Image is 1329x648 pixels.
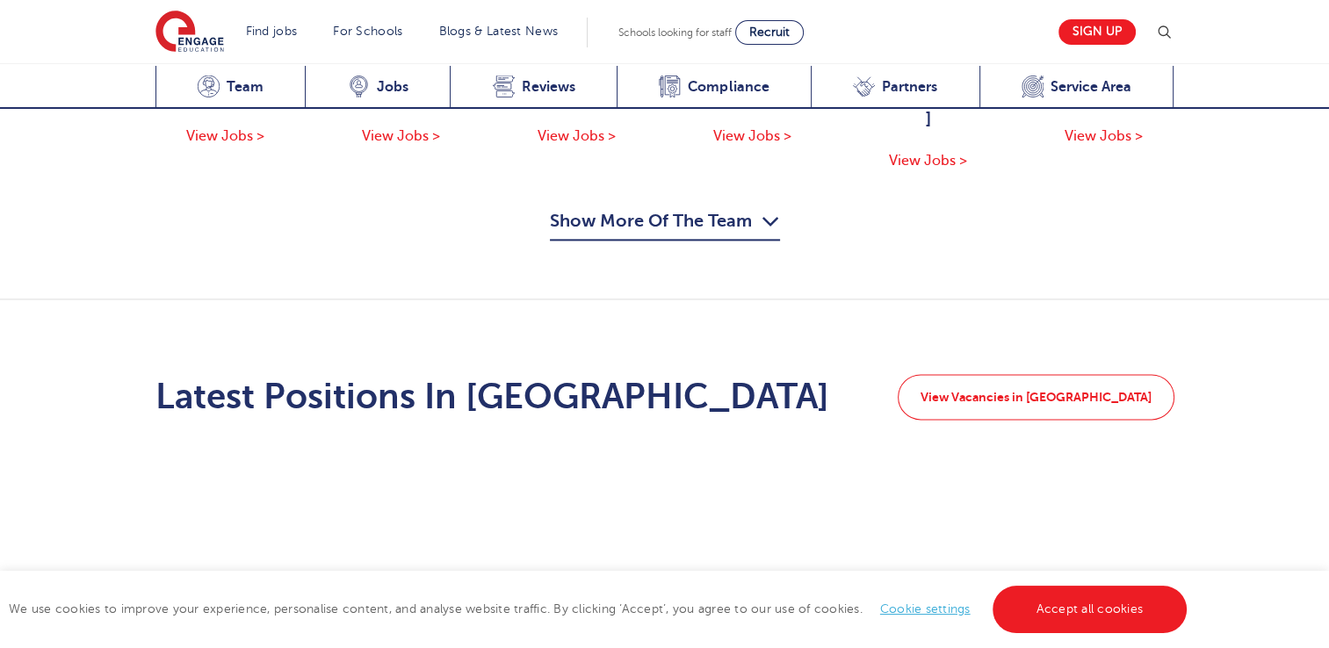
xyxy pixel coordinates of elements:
a: Jobs [305,66,450,109]
span: View Jobs > [889,153,967,169]
span: Partners [882,78,937,96]
span: View Jobs > [362,128,440,144]
span: View Jobs > [186,128,264,144]
a: Compliance [617,66,811,109]
span: Service Area [1051,78,1131,96]
a: Cookie settings [880,602,971,616]
a: Service Area [979,66,1174,109]
a: Team [155,66,306,109]
span: Reviews [522,78,575,96]
span: Team [227,78,264,96]
a: Find jobs [246,25,298,38]
a: Recruit [735,20,804,45]
span: View Jobs > [713,128,791,144]
img: Engage Education [155,11,224,54]
span: Schools looking for staff [618,26,732,39]
a: Accept all cookies [993,586,1188,633]
a: Partners [811,66,979,109]
a: Blogs & Latest News [439,25,559,38]
a: For Schools [333,25,402,38]
a: Reviews [450,66,617,109]
a: View Vacancies in [GEOGRAPHIC_DATA] [898,374,1174,420]
span: Recruit [749,25,790,39]
span: View Jobs > [1065,128,1143,144]
span: Jobs [377,78,408,96]
a: Sign up [1058,19,1136,45]
span: We use cookies to improve your experience, personalise content, and analyse website traffic. By c... [9,602,1191,616]
span: Compliance [688,78,769,96]
span: View Jobs > [538,128,616,144]
h2: Latest Positions In [GEOGRAPHIC_DATA] [155,376,829,418]
button: Show More Of The Team [550,207,780,241]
